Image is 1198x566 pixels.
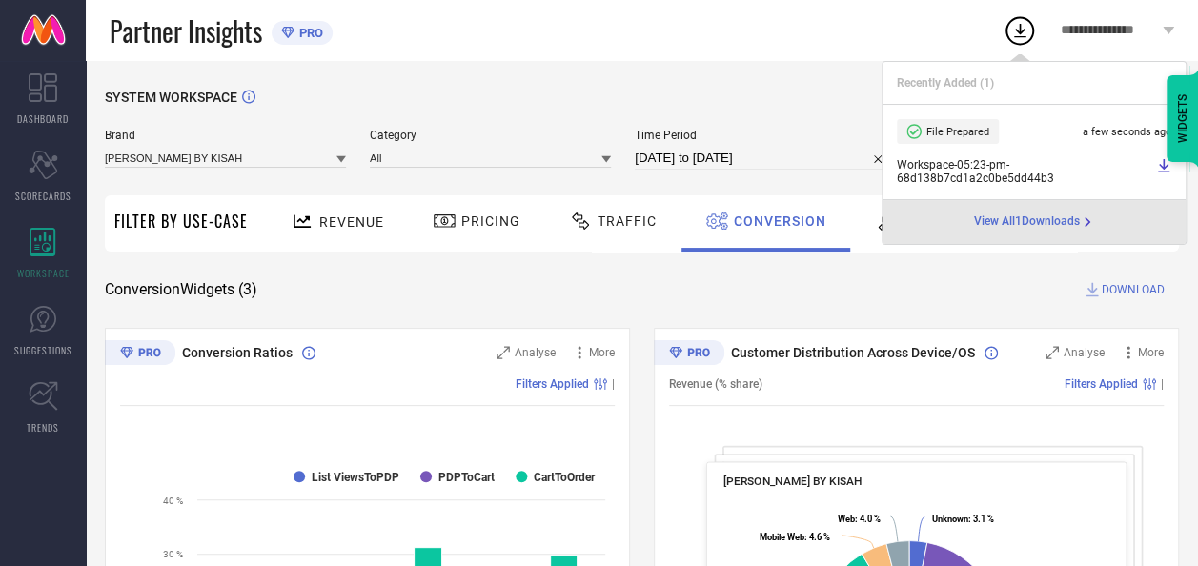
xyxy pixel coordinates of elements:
[461,213,520,229] span: Pricing
[926,126,989,138] span: File Prepared
[734,213,826,229] span: Conversion
[17,266,70,280] span: WORKSPACE
[974,214,1095,230] a: View All1Downloads
[598,213,657,229] span: Traffic
[974,214,1095,230] div: Open download page
[105,340,175,369] div: Premium
[163,549,183,559] text: 30 %
[516,377,589,391] span: Filters Applied
[27,420,59,435] span: TRENDS
[1046,346,1059,359] svg: Zoom
[17,111,69,126] span: DASHBOARD
[589,346,615,359] span: More
[1065,377,1138,391] span: Filters Applied
[105,280,257,299] span: Conversion Widgets ( 3 )
[105,129,346,142] span: Brand
[731,345,975,360] span: Customer Distribution Across Device/OS
[635,129,891,142] span: Time Period
[723,475,862,488] span: [PERSON_NAME] BY KISAH
[932,513,968,523] tspan: Unknown
[612,377,615,391] span: |
[319,214,384,230] span: Revenue
[654,340,724,369] div: Premium
[114,210,248,232] span: Filter By Use-Case
[515,346,556,359] span: Analyse
[1064,346,1105,359] span: Analyse
[760,532,804,542] tspan: Mobile Web
[932,513,994,523] text: : 3.1 %
[110,11,262,51] span: Partner Insights
[838,513,855,523] tspan: Web
[760,532,830,542] text: : 4.6 %
[669,377,762,391] span: Revenue (% share)
[1138,346,1164,359] span: More
[105,90,237,105] span: SYSTEM WORKSPACE
[15,189,71,203] span: SCORECARDS
[14,343,72,357] span: SUGGESTIONS
[974,214,1080,230] span: View All 1 Downloads
[182,345,293,360] span: Conversion Ratios
[438,471,495,484] text: PDPToCart
[1083,126,1171,138] span: a few seconds ago
[294,26,323,40] span: PRO
[635,147,891,170] input: Select time period
[163,495,183,506] text: 40 %
[1003,13,1037,48] div: Open download list
[1102,280,1165,299] span: DOWNLOAD
[312,471,399,484] text: List ViewsToPDP
[838,513,881,523] text: : 4.0 %
[497,346,510,359] svg: Zoom
[1161,377,1164,391] span: |
[370,129,611,142] span: Category
[897,158,1151,185] span: Workspace - 05:23-pm - 68d138b7cd1a2c0be5dd44b3
[1156,158,1171,185] a: Download
[534,471,596,484] text: CartToOrder
[897,76,994,90] span: Recently Added ( 1 )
